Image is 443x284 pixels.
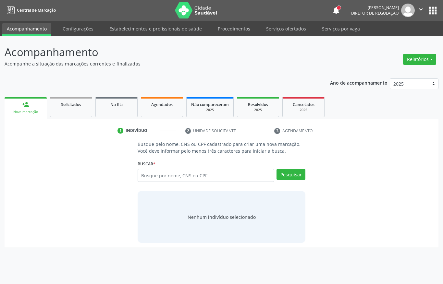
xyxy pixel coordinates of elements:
[110,102,123,107] span: Na fila
[277,169,305,180] button: Pesquisar
[317,23,364,34] a: Serviços por vaga
[213,23,255,34] a: Procedimentos
[351,10,399,16] span: Diretor de regulação
[293,102,314,107] span: Cancelados
[58,23,98,34] a: Configurações
[138,169,274,182] input: Busque por nome, CNS ou CPF
[401,4,415,17] img: img
[191,102,229,107] span: Não compareceram
[5,44,308,60] p: Acompanhamento
[22,101,29,108] div: person_add
[332,6,341,15] button: notifications
[5,60,308,67] p: Acompanhe a situação das marcações correntes e finalizadas
[262,23,311,34] a: Serviços ofertados
[403,54,436,65] button: Relatórios
[138,159,155,169] label: Buscar
[191,108,229,112] div: 2025
[427,5,438,16] button: apps
[2,23,51,36] a: Acompanhamento
[242,108,274,112] div: 2025
[61,102,81,107] span: Solicitados
[5,5,56,16] a: Central de Marcação
[105,23,206,34] a: Estabelecimentos e profissionais de saúde
[330,78,388,87] p: Ano de acompanhamento
[287,108,320,112] div: 2025
[9,110,42,114] div: Nova marcação
[188,214,256,220] div: Nenhum indivíduo selecionado
[417,6,425,13] i: 
[126,128,147,134] div: Indivíduo
[248,102,268,107] span: Resolvidos
[351,5,399,10] div: [PERSON_NAME]
[117,128,123,134] div: 1
[17,7,56,13] span: Central de Marcação
[138,141,305,154] p: Busque pelo nome, CNS ou CPF cadastrado para criar uma nova marcação. Você deve informar pelo men...
[151,102,173,107] span: Agendados
[415,4,427,17] button: 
